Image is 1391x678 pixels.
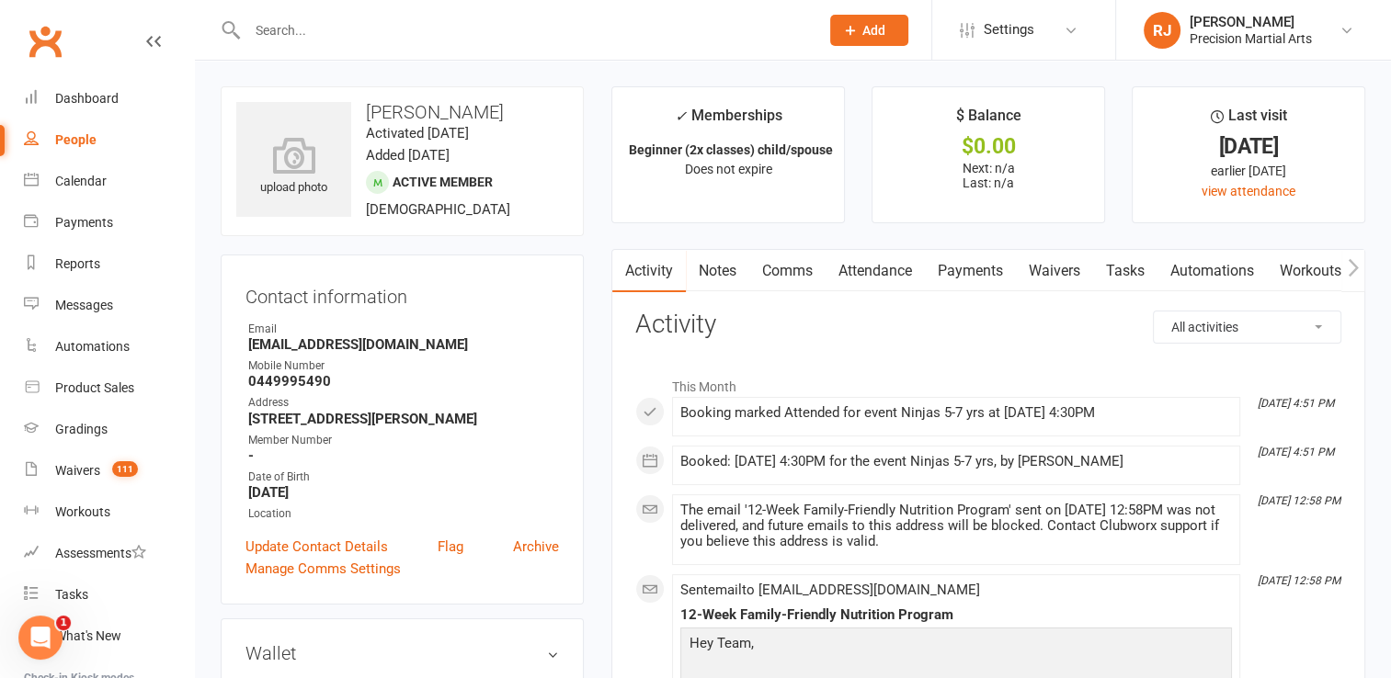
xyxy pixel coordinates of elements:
input: Search... [242,17,806,43]
div: $ Balance [956,104,1021,137]
button: Add [830,15,908,46]
iframe: Intercom live chat [18,616,63,660]
a: Archive [513,536,559,558]
div: What's New [55,628,121,643]
a: Attendance [826,250,925,292]
span: Active member [393,175,493,189]
a: view attendance [1202,184,1295,198]
a: Automations [1157,250,1267,292]
a: Dashboard [24,78,194,119]
div: Location [248,505,559,523]
a: Calendar [24,161,194,202]
h3: [PERSON_NAME] [236,102,568,122]
div: Date of Birth [248,469,559,486]
a: Workouts [1267,250,1354,292]
a: Assessments [24,533,194,574]
span: Sent email to [EMAIL_ADDRESS][DOMAIN_NAME] [680,582,980,598]
a: Payments [24,202,194,243]
div: Mobile Number [248,357,559,375]
div: Dashboard [55,91,119,106]
a: Manage Comms Settings [245,558,401,580]
div: Email [248,321,559,338]
a: Waivers 111 [24,450,194,492]
span: [DEMOGRAPHIC_DATA] [366,201,510,218]
div: 12-Week Family-Friendly Nutrition Program [680,607,1232,623]
i: [DATE] 4:51 PM [1258,397,1334,410]
strong: [DATE] [248,484,559,501]
a: Update Contact Details [245,536,388,558]
a: Flag [438,536,463,558]
div: Member Number [248,432,559,449]
div: Payments [55,215,113,230]
div: Precision Martial Arts [1190,30,1312,47]
i: [DATE] 4:51 PM [1258,446,1334,458]
p: Next: n/a Last: n/a [889,161,1088,190]
h3: Wallet [245,643,559,663]
div: Booking marked Attended for event Ninjas 5-7 yrs at [DATE] 4:30PM [680,405,1232,421]
a: Reports [24,243,194,285]
div: [PERSON_NAME] [1190,14,1312,30]
div: Gradings [55,422,108,436]
span: Settings [984,9,1034,51]
a: Notes [686,250,749,292]
a: Tasks [1093,250,1157,292]
a: Activity [612,250,686,292]
div: Reports [55,256,100,271]
span: Add [862,23,885,38]
div: Messages [55,298,113,312]
i: ✓ [675,107,687,125]
a: Payments [925,250,1016,292]
span: 1 [56,616,71,630]
p: Hey Team, [685,632,1227,659]
div: Tasks [55,587,88,602]
strong: - [248,447,559,464]
a: What's New [24,616,194,657]
div: Workouts [55,504,110,519]
div: Assessments [55,546,146,560]
strong: [STREET_ADDRESS][PERSON_NAME] [248,411,559,427]
strong: 0449995490 [248,373,559,390]
div: [DATE] [1149,137,1348,156]
i: [DATE] 12:58 PM [1258,494,1340,507]
a: Waivers [1016,250,1093,292]
div: $0.00 [889,137,1088,156]
time: Added [DATE] [366,147,450,164]
div: People [55,132,97,147]
div: Calendar [55,174,107,188]
div: earlier [DATE] [1149,161,1348,181]
a: Product Sales [24,367,194,409]
div: Booked: [DATE] 4:30PM for the event Ninjas 5-7 yrs, by [PERSON_NAME] [680,454,1232,469]
div: Address [248,394,559,412]
div: Product Sales [55,380,134,395]
div: RJ [1144,12,1180,49]
div: Automations [55,339,130,354]
i: [DATE] 12:58 PM [1258,574,1340,587]
a: Tasks [24,574,194,616]
time: Activated [DATE] [366,125,469,141]
span: 111 [112,461,138,477]
h3: Activity [635,311,1341,339]
li: This Month [635,367,1341,397]
a: Comms [749,250,826,292]
div: Last visit [1210,104,1286,137]
div: Waivers [55,463,100,478]
strong: [EMAIL_ADDRESS][DOMAIN_NAME] [248,336,559,353]
div: Memberships [675,104,782,138]
a: Gradings [24,409,194,450]
h3: Contact information [245,279,559,307]
a: People [24,119,194,161]
span: Does not expire [685,162,772,176]
strong: Beginner (2x classes) child/spouse [629,142,833,157]
a: Automations [24,326,194,367]
div: upload photo [236,137,351,198]
a: Messages [24,285,194,326]
a: Clubworx [22,18,68,64]
div: The email '12-Week Family-Friendly Nutrition Program' sent on [DATE] 12:58PM was not delivered, a... [680,503,1232,549]
a: Workouts [24,492,194,533]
